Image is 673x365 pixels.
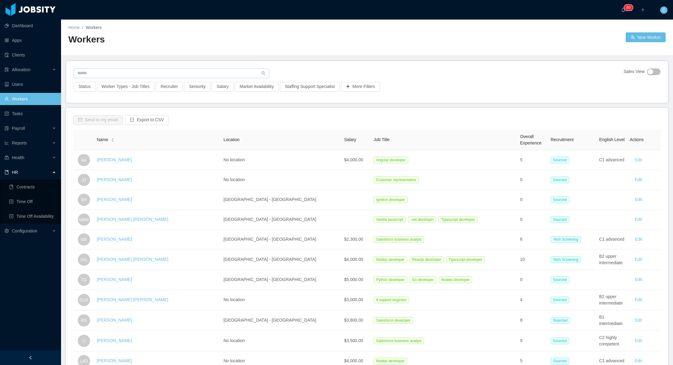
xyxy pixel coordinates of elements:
[551,297,569,303] span: Sourced
[97,197,132,202] a: [PERSON_NAME]
[551,157,572,162] a: Sourced
[635,338,642,343] a: Edit
[374,216,406,223] span: Vanilla javascript
[81,233,87,246] span: NR
[97,338,132,343] a: [PERSON_NAME]
[551,358,572,363] a: Sourced
[81,274,87,286] span: TD
[410,256,444,263] span: Reactjs developer
[9,195,56,208] a: icon: profileTime Off
[520,134,541,145] span: Overall Experience
[635,257,642,262] a: Edit
[344,358,363,363] span: $4,000.00
[635,217,642,222] a: Edit
[212,82,233,92] button: Salary
[79,214,89,226] span: IdAN
[551,236,581,243] span: Tech Screening
[628,5,631,11] p: 0
[551,177,569,183] span: Sourced
[221,230,342,250] td: [GEOGRAPHIC_DATA] - [GEOGRAPHIC_DATA]
[81,314,87,327] span: RS
[374,157,408,163] span: Angular developer
[635,277,642,282] a: Edit
[5,229,9,233] i: icon: setting
[439,276,472,283] span: Nodejs developer
[551,217,572,222] a: Sourced
[97,257,168,262] a: [PERSON_NAME] [PERSON_NAME]
[12,155,24,160] span: Health
[518,331,548,351] td: 5
[82,335,85,347] span: IJ
[223,137,240,142] span: Location
[374,177,418,183] span: Customer representative
[5,126,9,130] i: icon: file-protect
[12,141,27,145] span: Reports
[97,358,132,363] a: [PERSON_NAME]
[551,137,573,142] span: Recruitment
[5,20,56,32] a: icon: pie-chartDashboard
[5,78,56,90] a: icon: robotUsers
[81,194,87,206] span: SH
[662,6,665,14] span: C
[551,318,572,323] a: Rejected
[341,82,380,92] button: icon: plusMore Filters
[518,150,548,170] td: 5
[221,170,342,190] td: No location
[111,137,114,141] div: Sort
[374,358,407,364] span: Nodejs developer
[344,277,363,282] span: $5,000.00
[5,141,9,145] i: icon: line-chart
[82,25,83,30] span: /
[12,228,37,233] span: Configuration
[97,277,132,282] a: [PERSON_NAME]
[374,338,424,344] span: Salesforce business analyst
[184,82,210,92] button: Seniority
[374,236,424,243] span: Salesforce business analyst
[221,331,342,351] td: No location
[410,276,436,283] span: Go developer
[635,177,642,182] a: Edit
[597,150,627,170] td: C1 advanced
[597,310,627,331] td: B1 intermediate
[518,250,548,270] td: 10
[156,82,183,92] button: Recruiter
[630,137,644,142] span: Actions
[5,93,56,105] a: icon: userWorkers
[635,297,642,302] a: Edit
[551,237,583,242] a: Tech Screening
[641,8,645,12] i: icon: plus
[9,181,56,193] a: icon: bookContracts
[5,68,9,72] i: icon: solution
[551,177,572,182] a: Sourced
[97,217,168,222] a: [PERSON_NAME] [PERSON_NAME]
[551,257,583,262] a: Tech Screening
[125,115,169,125] button: icon: exportExport to CSV
[551,196,569,203] span: Sourced
[551,276,569,283] span: Sourced
[597,230,627,250] td: C1 advanced
[221,210,342,230] td: [GEOGRAPHIC_DATA] - [GEOGRAPHIC_DATA]
[635,358,642,363] a: Edit
[9,210,56,222] a: icon: profileTime Off Availability
[408,216,436,223] span: .net developer
[261,71,266,75] i: icon: search
[624,5,633,11] sup: 80
[97,177,132,182] a: [PERSON_NAME]
[81,154,86,166] span: ka
[344,157,363,162] span: $4,000.00
[344,257,363,262] span: $4,000.00
[111,137,114,139] i: icon: caret-up
[5,34,56,46] a: icon: appstoreApps
[635,197,642,202] a: Edit
[5,155,9,160] i: icon: medicine-box
[12,126,25,131] span: Payroll
[626,5,628,11] p: 8
[221,290,342,310] td: No location
[221,270,342,290] td: [GEOGRAPHIC_DATA] - [GEOGRAPHIC_DATA]
[80,254,88,266] span: JVL
[551,197,572,202] a: Sourced
[80,294,88,306] span: DLR
[551,297,572,302] a: Sourced
[374,196,407,203] span: Ignition developer
[551,358,569,364] span: Sourced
